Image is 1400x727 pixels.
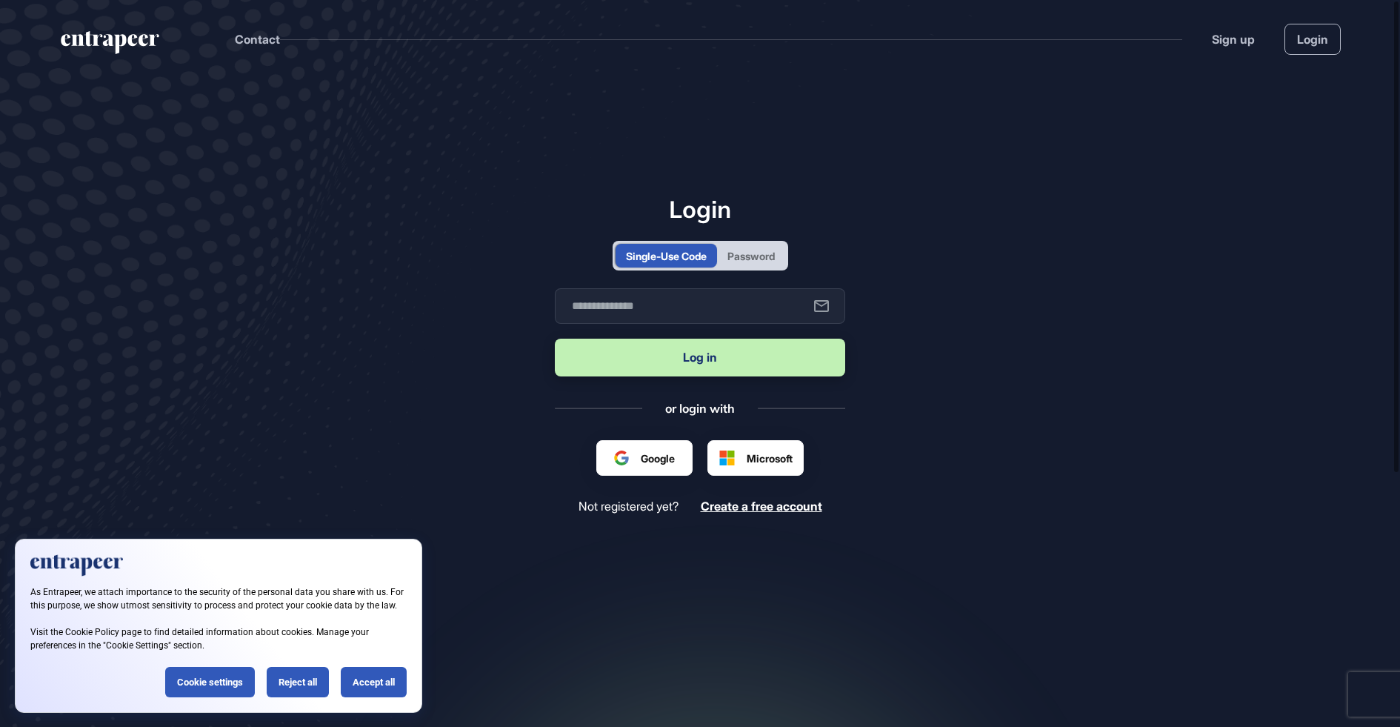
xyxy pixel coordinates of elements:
[747,451,793,466] span: Microsoft
[1284,24,1341,55] a: Login
[555,195,845,223] h1: Login
[579,499,679,514] span: Not registered yet?
[1212,30,1255,48] a: Sign up
[555,339,845,376] button: Log in
[665,400,735,416] div: or login with
[59,31,161,59] a: entrapeer-logo
[235,30,280,49] button: Contact
[727,248,775,264] div: Password
[626,248,707,264] div: Single-Use Code
[701,499,822,514] a: Create a free account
